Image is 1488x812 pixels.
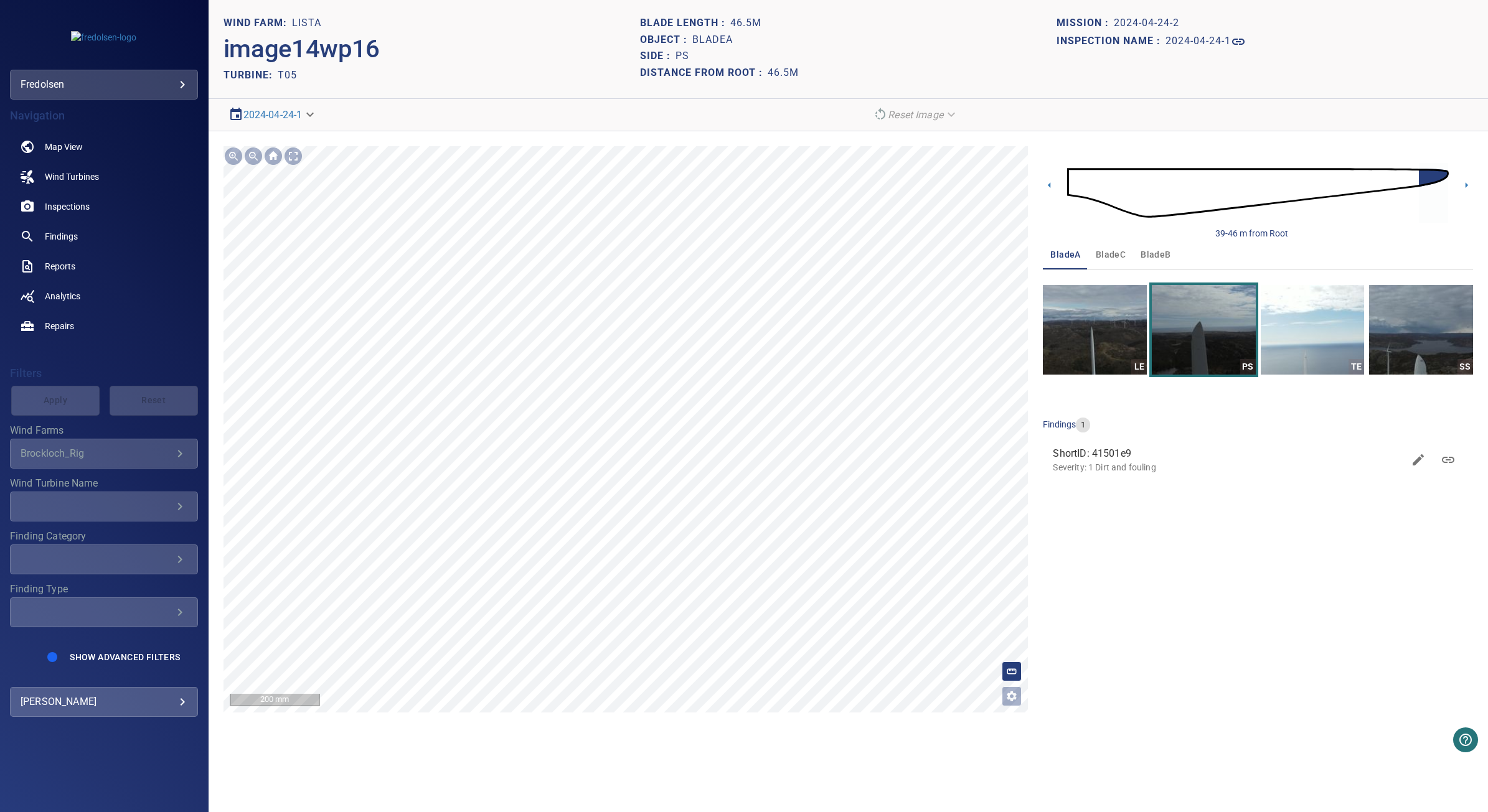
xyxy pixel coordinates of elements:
[62,647,187,667] button: Show Advanced Filters
[45,230,78,243] span: Findings
[45,260,75,273] span: Reports
[10,192,198,222] a: inspections noActive
[1043,419,1076,429] span: findings
[45,290,80,302] span: Analytics
[1261,285,1365,375] a: TE
[1165,35,1231,47] h1: 2024-04-24-1
[243,109,303,121] a: 2024-04-24-1
[45,320,74,332] span: Repairs
[292,17,321,29] h1: Lista
[10,132,198,162] a: map noActive
[1131,359,1147,375] div: LE
[1053,461,1403,474] p: Severity: 1 Dirt and fouling
[10,478,198,488] label: Wind Turbine Name
[1076,419,1090,431] span: 1
[243,146,263,166] div: Zoom out
[868,104,963,126] div: Reset Image
[640,17,730,29] h1: Blade length :
[10,584,198,594] label: Finding Type
[224,69,278,81] h2: TURBINE:
[224,34,380,64] h2: image14wp16
[224,146,243,166] div: Zoom in
[278,69,297,81] h2: T05
[1057,35,1165,47] h1: Inspection name :
[45,141,83,153] span: Map View
[768,67,799,79] h1: 46.5m
[10,162,198,192] a: windturbines noActive
[283,146,303,166] div: Toggle full page
[1349,359,1364,375] div: TE
[1050,247,1080,263] span: bladeA
[10,531,198,541] label: Finding Category
[692,34,733,46] h1: bladeA
[10,439,198,469] div: Wind Farms
[10,426,198,436] label: Wind Farms
[10,222,198,251] a: findings noActive
[10,367,198,380] h4: Filters
[1057,17,1114,29] h1: Mission :
[263,146,283,166] div: Go home
[10,597,198,627] div: Finding Type
[1002,686,1022,706] button: Open image filters and tagging options
[1043,285,1147,375] a: LE
[1053,446,1403,461] span: ShortID: 41501e9
[10,110,198,122] h4: Navigation
[21,447,172,459] div: Brockloch_Rig
[10,281,198,311] a: analytics noActive
[1240,359,1256,375] div: PS
[1141,247,1170,263] span: bladeB
[10,251,198,281] a: reports noActive
[1457,359,1473,375] div: SS
[1165,34,1246,49] a: 2024-04-24-1
[1114,17,1179,29] h1: 2024-04-24-2
[676,50,689,62] h1: PS
[224,17,292,29] h1: WIND FARM:
[45,200,90,213] span: Inspections
[10,311,198,341] a: repairs noActive
[10,492,198,521] div: Wind Turbine Name
[224,104,323,126] div: 2024-04-24-1
[10,544,198,574] div: Finding Category
[10,70,198,100] div: fredolsen
[1096,247,1126,263] span: bladeC
[21,75,187,95] div: fredolsen
[1215,227,1288,240] div: 39-46 m from Root
[888,109,943,121] em: Reset Image
[730,17,761,29] h1: 46.5m
[71,31,136,44] img: fredolsen-logo
[70,652,180,662] span: Show Advanced Filters
[640,67,768,79] h1: Distance from root :
[21,692,187,712] div: [PERSON_NAME]
[45,170,99,183] span: Wind Turbines
[1067,147,1449,239] img: d
[640,50,676,62] h1: Side :
[1152,285,1256,375] a: PS
[1369,285,1473,375] a: SS
[640,34,692,46] h1: Object :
